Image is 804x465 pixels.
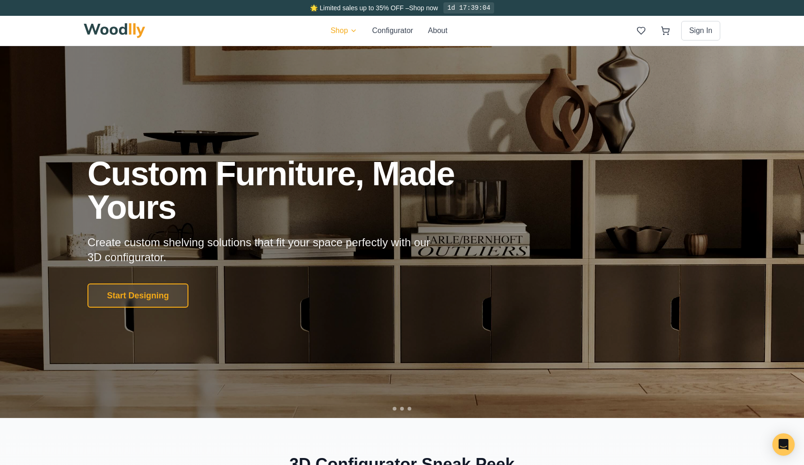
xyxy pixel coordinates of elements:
h1: Custom Furniture, Made Yours [87,157,504,224]
button: Shop [330,25,357,36]
button: Start Designing [87,283,188,308]
button: Sign In [681,21,720,40]
span: 🌟 Limited sales up to 35% OFF – [310,4,409,12]
div: Open Intercom Messenger [772,433,795,456]
a: Shop now [409,4,438,12]
p: Create custom shelving solutions that fit your space perfectly with our 3D configurator. [87,235,445,265]
button: About [428,25,448,36]
div: 1d 17:39:04 [443,2,494,13]
img: Woodlly [84,23,145,38]
button: Configurator [372,25,413,36]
